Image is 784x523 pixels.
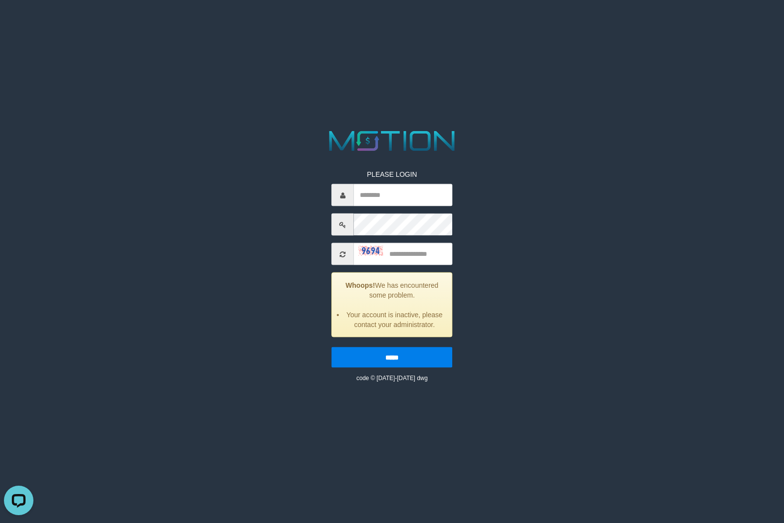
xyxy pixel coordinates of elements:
small: code © [DATE]-[DATE] dwg [356,375,428,382]
img: MOTION_logo.png [323,128,461,155]
button: Open LiveChat chat widget [4,4,33,33]
strong: Whoops! [346,281,375,289]
img: captcha [359,246,383,256]
li: Your account is inactive, please contact your administrator. [345,310,445,330]
div: We has encountered some problem. [332,273,453,337]
p: PLEASE LOGIN [332,169,453,179]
